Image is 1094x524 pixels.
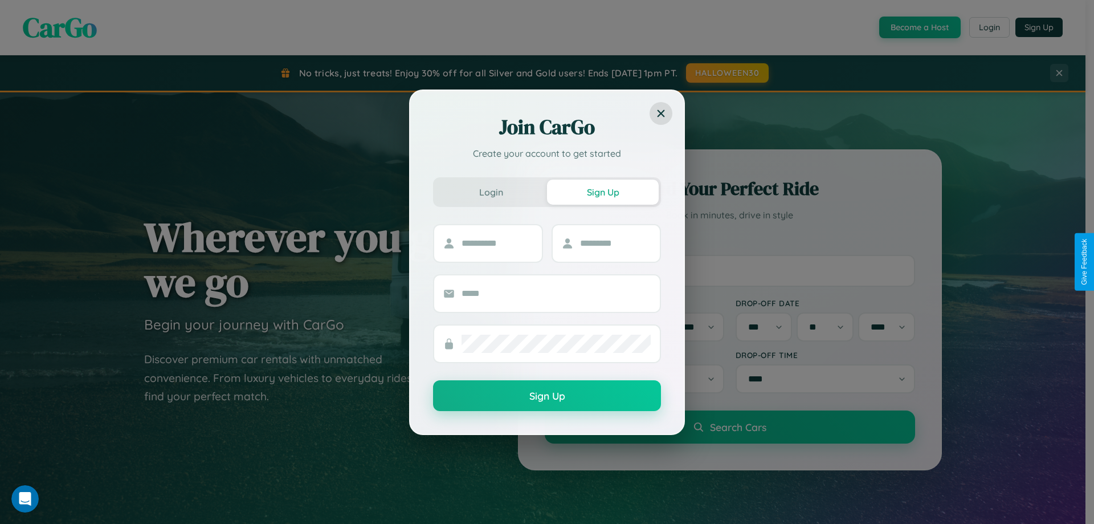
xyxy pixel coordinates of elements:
[433,147,661,160] p: Create your account to get started
[435,180,547,205] button: Login
[433,113,661,141] h2: Join CarGo
[11,485,39,513] iframe: Intercom live chat
[547,180,659,205] button: Sign Up
[1080,239,1088,285] div: Give Feedback
[433,380,661,411] button: Sign Up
